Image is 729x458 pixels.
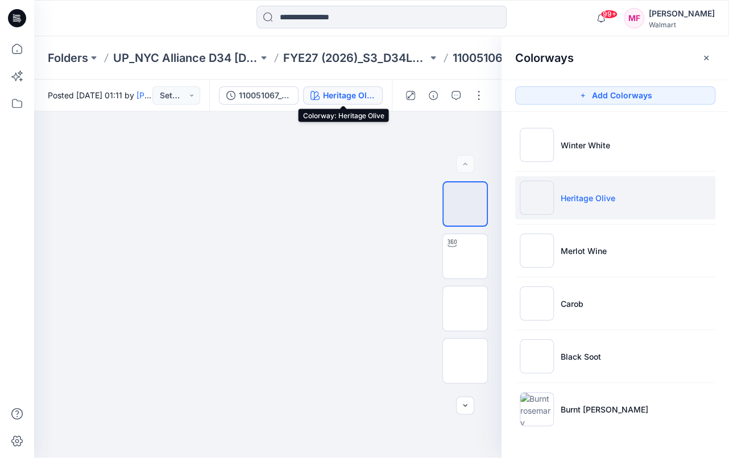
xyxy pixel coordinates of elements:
[649,7,715,20] div: [PERSON_NAME]
[515,86,715,105] button: Add Colorways
[515,51,574,65] h2: Colorways
[48,89,152,101] span: Posted [DATE] 01:11 by
[561,298,583,310] p: Carob
[520,339,554,373] img: Black Soot
[520,128,554,162] img: Winter White
[219,86,299,105] button: 110051067_ColorRun_TIE FRONT CARDIGAN
[561,245,607,257] p: Merlot Wine
[136,90,202,100] a: [PERSON_NAME]
[520,286,554,320] img: Carob
[561,139,610,151] p: Winter White
[453,50,598,66] p: 110051067_ADM_TIE FRONT CARDIGAN
[520,234,554,268] img: Merlot Wine
[283,50,428,66] a: FYE27 (2026)_S3_D34Ladies_Sweaters_NYCA
[48,50,88,66] a: Folders
[624,8,644,28] div: MF
[424,86,442,105] button: Details
[520,181,554,215] img: Heritage Olive
[520,392,554,426] img: Burnt rosemary
[561,351,601,363] p: Black Soot
[323,89,375,102] div: Heritage Olive
[113,50,258,66] a: UP_NYC Alliance D34 [DEMOGRAPHIC_DATA] Sweaters
[303,86,383,105] button: Heritage Olive
[600,10,618,19] span: 99+
[561,403,648,415] p: Burnt [PERSON_NAME]
[649,20,715,29] div: Walmart
[561,192,615,204] p: Heritage Olive
[239,89,291,102] div: 110051067_ColorRun_TIE FRONT CARDIGAN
